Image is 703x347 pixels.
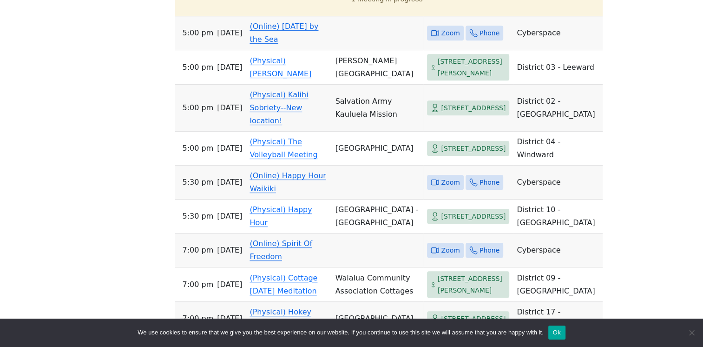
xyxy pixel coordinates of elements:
span: [STREET_ADDRESS][PERSON_NAME] [438,56,506,79]
a: (Online) Spirit Of Freedom [250,239,312,261]
a: (Physical) Happy Hour [250,205,312,227]
span: 5:30 PM [183,210,214,223]
span: [DATE] [217,101,242,114]
a: (Physical) [PERSON_NAME] [250,56,311,78]
td: [PERSON_NAME][GEOGRAPHIC_DATA] [332,50,424,85]
span: Zoom [441,177,460,188]
td: District 03 - Leeward [513,50,602,85]
span: We use cookies to ensure that we give you the best experience on our website. If you continue to ... [138,328,543,337]
a: (Online) Happy Hour Waikiki [250,171,326,193]
td: District 09 - [GEOGRAPHIC_DATA] [513,267,602,302]
span: [STREET_ADDRESS] [441,313,506,325]
span: [DATE] [217,210,242,223]
span: [DATE] [217,61,242,74]
span: 5:00 PM [183,142,214,155]
span: 5:00 PM [183,61,214,74]
a: (Online) [DATE] by the Sea [250,22,318,44]
span: 5:30 PM [183,176,214,189]
a: (Physical) Cottage [DATE] Meditation [250,274,317,295]
span: No [687,328,696,337]
a: (Physical) The Volleyball Meeting [250,137,317,159]
td: District 02 - [GEOGRAPHIC_DATA] [513,85,602,132]
span: [DATE] [217,244,242,257]
span: [DATE] [217,312,242,325]
span: 5:00 PM [183,101,214,114]
span: [DATE] [217,278,242,291]
span: [DATE] [217,176,242,189]
span: [DATE] [217,27,242,40]
span: [STREET_ADDRESS] [441,143,506,154]
td: Salvation Army Kauluela Mission [332,85,424,132]
span: 7:00 PM [183,312,214,325]
span: [STREET_ADDRESS] [441,102,506,114]
td: [GEOGRAPHIC_DATA] - [GEOGRAPHIC_DATA] [332,200,424,234]
span: Phone [480,27,499,39]
span: [STREET_ADDRESS][PERSON_NAME] [438,273,506,296]
a: (Physical) Hokey Pokey [250,307,311,329]
span: Phone [480,245,499,256]
td: Cyberspace [513,16,602,50]
span: [DATE] [217,142,242,155]
span: 7:00 PM [183,244,214,257]
span: Zoom [441,27,460,39]
span: Zoom [441,245,460,256]
td: [GEOGRAPHIC_DATA] [332,302,424,336]
td: Cyberspace [513,166,602,200]
span: 5:00 PM [183,27,214,40]
td: Cyberspace [513,234,602,267]
td: District 17 - [GEOGRAPHIC_DATA] [513,302,602,336]
span: [STREET_ADDRESS] [441,211,506,222]
a: (Physical) Kalihi Sobriety--New location! [250,90,308,125]
td: District 04 - Windward [513,132,602,166]
span: 7:00 PM [183,278,214,291]
button: Ok [548,326,565,340]
span: Phone [480,177,499,188]
td: [GEOGRAPHIC_DATA] [332,132,424,166]
td: District 10 - [GEOGRAPHIC_DATA] [513,200,602,234]
td: Waialua Community Association Cottages [332,267,424,302]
